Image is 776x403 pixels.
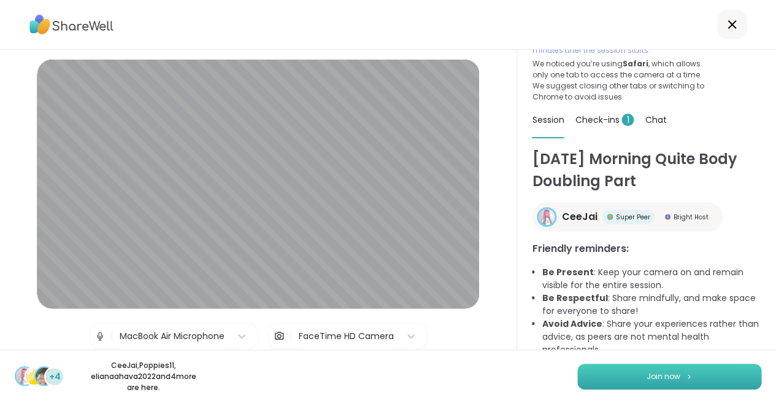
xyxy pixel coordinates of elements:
[561,209,597,224] span: CeeJai
[647,371,680,382] span: Join now
[532,241,761,256] h3: Friendly reminders:
[16,367,33,385] img: CeeJai
[542,318,761,356] li: : Share your experiences rather than advice, as peers are not mental health professionals.
[110,324,113,348] span: |
[532,202,723,232] a: CeeJaiCeeJaiSuper PeerSuper PeerBright HostBright Host
[120,330,225,343] div: MacBook Air Microphone
[542,266,761,292] li: : Keep your camera on and remain visible for the entire session.
[29,10,113,39] img: ShareWell Logo
[621,114,634,126] span: 1
[685,373,693,380] img: ShareWell Logomark
[26,367,43,385] img: Poppies11
[94,324,106,348] img: Microphone
[274,324,285,348] img: Camera
[75,360,212,393] p: CeeJai , Poppies11 , elianaahava2022 and 4 more are here.
[532,148,761,192] h1: [DATE] Morning Quite Body Doubling Part
[607,214,613,220] img: Super Peer
[664,214,670,220] img: Bright Host
[290,324,293,348] span: |
[49,370,61,383] span: +4
[539,209,555,225] img: CeeJai
[673,213,708,222] span: Bright Host
[532,114,564,126] span: Session
[622,58,648,69] b: Safari
[299,330,394,343] div: FaceTime HD Camera
[542,266,593,278] b: Be Present
[532,58,709,103] p: We noticed you’re using , which allows only one tab to access the camera at a time. We suggest cl...
[645,114,666,126] span: Chat
[36,367,53,385] img: elianaahava2022
[577,364,761,389] button: Join now
[542,292,761,318] li: : Share mindfully, and make space for everyone to share!
[615,213,650,222] span: Super Peer
[542,292,607,304] b: Be Respectful
[575,114,634,126] span: Check-ins
[542,318,602,330] b: Avoid Advice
